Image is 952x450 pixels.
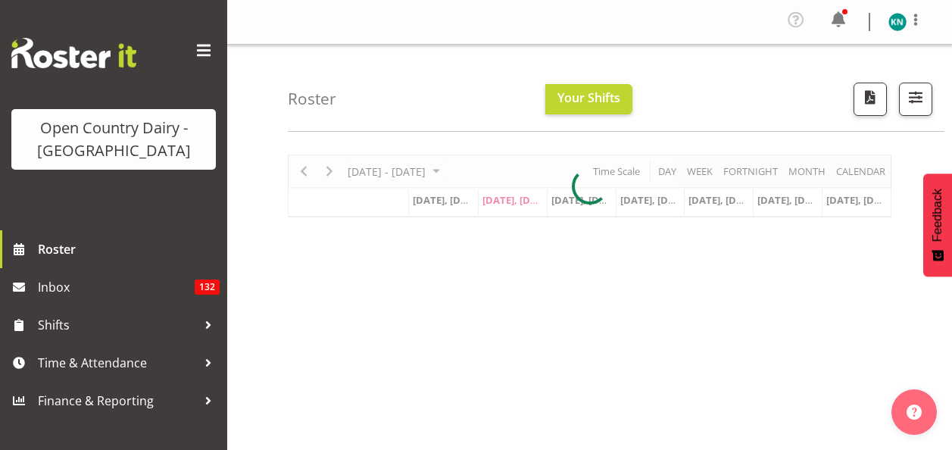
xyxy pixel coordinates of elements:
span: Shifts [38,314,197,336]
div: Open Country Dairy - [GEOGRAPHIC_DATA] [27,117,201,162]
span: Feedback [931,189,944,242]
h4: Roster [288,90,336,108]
button: Feedback - Show survey [923,173,952,277]
span: Inbox [38,276,195,298]
img: Rosterit website logo [11,38,136,68]
button: Filter Shifts [899,83,932,116]
img: help-xxl-2.png [907,405,922,420]
button: Download a PDF of the roster according to the set date range. [854,83,887,116]
span: 132 [195,280,220,295]
span: Your Shifts [557,89,620,106]
button: Your Shifts [545,84,632,114]
span: Time & Attendance [38,352,197,374]
img: karl-nicole9851.jpg [888,13,907,31]
span: Finance & Reporting [38,389,197,412]
span: Roster [38,238,220,261]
